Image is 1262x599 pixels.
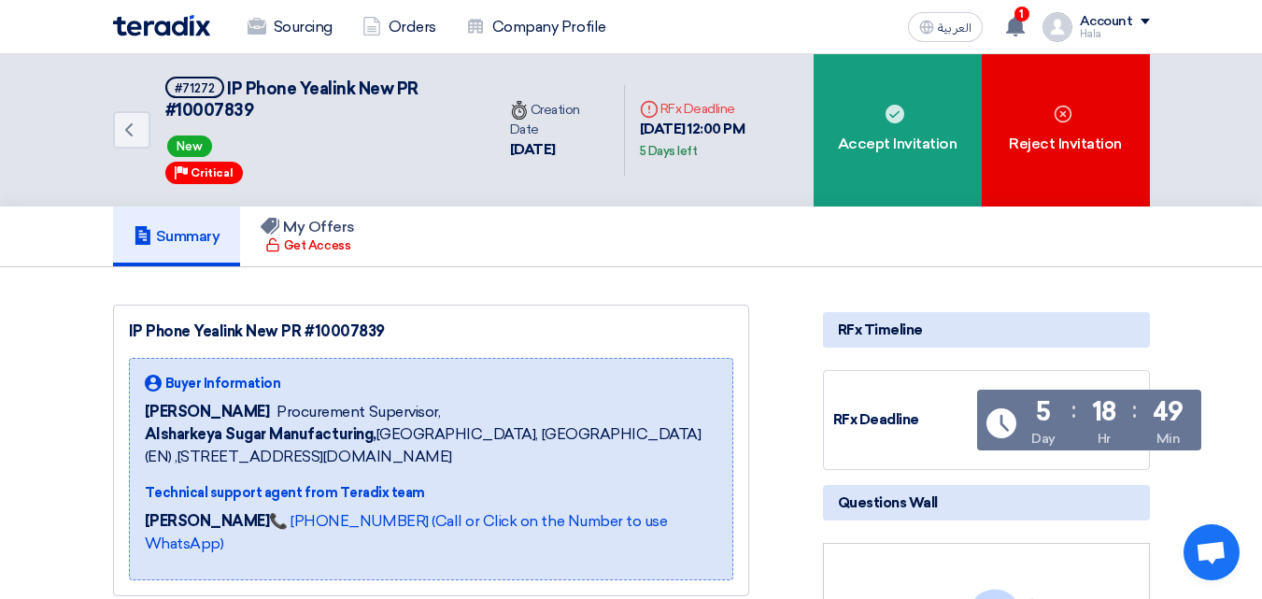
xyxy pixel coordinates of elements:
div: Account [1080,14,1133,30]
span: العربية [938,21,971,35]
span: New [167,135,212,157]
a: Sourcing [233,7,347,48]
span: [GEOGRAPHIC_DATA], [GEOGRAPHIC_DATA] (EN) ,[STREET_ADDRESS][DOMAIN_NAME] [145,423,717,468]
div: Reject Invitation [982,54,1150,207]
button: العربية [908,12,983,42]
span: Buyer Information [165,374,281,393]
div: #71272 [175,82,215,94]
a: Open chat [1184,524,1240,580]
div: Min [1156,429,1181,449]
div: Technical support agent from Teradix team [145,483,717,503]
div: [DATE] [510,139,609,161]
div: 5 [1036,399,1051,425]
span: Procurement Supervisor, [277,401,440,423]
a: 📞 [PHONE_NUMBER] (Call or Click on the Number to use WhatsApp) [145,512,668,552]
div: RFx Deadline [640,99,799,119]
div: RFx Deadline [833,409,973,431]
span: Questions Wall [838,492,938,513]
div: Get Access [265,236,350,255]
span: 1 [1014,7,1029,21]
div: Creation Date [510,100,609,139]
a: Orders [347,7,451,48]
div: 49 [1153,399,1184,425]
div: 18 [1092,399,1116,425]
h5: My Offers [261,218,355,236]
div: : [1132,393,1137,427]
div: : [1071,393,1076,427]
b: Alsharkeya Sugar Manufacturing, [145,425,376,443]
div: Accept Invitation [814,54,982,207]
h5: IP Phone Yealink New PR #10007839 [165,77,473,122]
div: Hala [1080,29,1150,39]
span: IP Phone Yealink New PR #10007839 [165,78,419,121]
h5: Summary [134,227,220,246]
a: Company Profile [451,7,621,48]
a: My Offers Get Access [240,207,376,266]
a: Summary [113,207,241,266]
div: [DATE] 12:00 PM [640,119,799,161]
span: Critical [191,166,234,179]
img: profile_test.png [1042,12,1072,42]
div: Hr [1098,429,1111,449]
strong: [PERSON_NAME] [145,512,270,530]
span: [PERSON_NAME] [145,401,270,423]
div: 5 Days left [640,142,698,161]
div: IP Phone Yealink New PR #10007839 [129,321,733,343]
div: RFx Timeline [823,312,1150,348]
img: Teradix logo [113,15,210,36]
div: Day [1031,429,1056,449]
